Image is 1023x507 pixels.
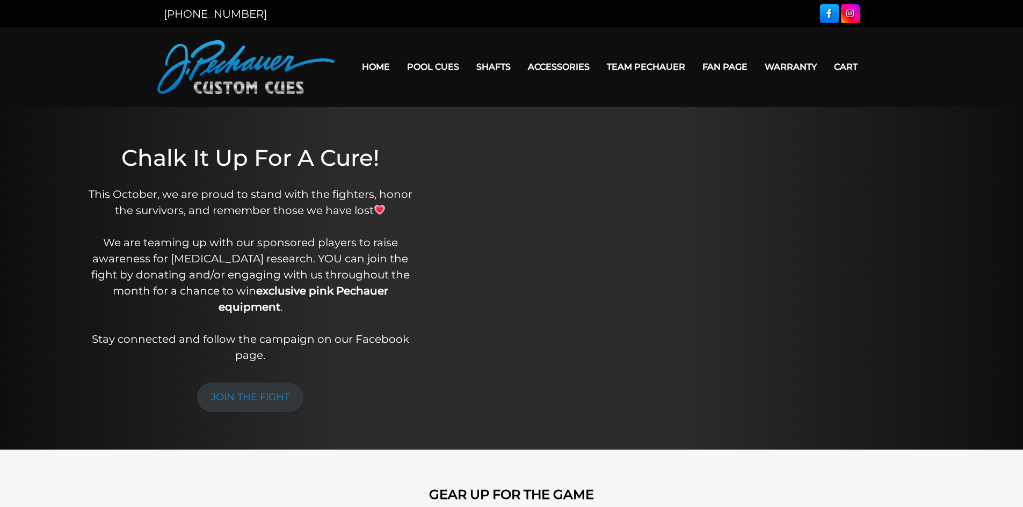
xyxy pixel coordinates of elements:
[219,284,388,313] strong: exclusive pink Pechauer equipment
[694,53,756,80] a: Fan Page
[353,53,398,80] a: Home
[197,383,303,412] a: JOIN THE FIGHT
[82,186,419,363] p: This October, we are proud to stand with the fighters, honor the survivors, and remember those we...
[468,53,519,80] a: Shafts
[429,487,594,502] strong: GEAR UP FOR THE GAME
[157,40,335,94] img: Pechauer Custom Cues
[825,53,866,80] a: Cart
[164,8,267,20] a: [PHONE_NUMBER]
[598,53,694,80] a: Team Pechauer
[374,204,385,215] img: 💗
[519,53,598,80] a: Accessories
[398,53,468,80] a: Pool Cues
[82,144,419,171] h1: Chalk It Up For A Cure!
[756,53,825,80] a: Warranty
